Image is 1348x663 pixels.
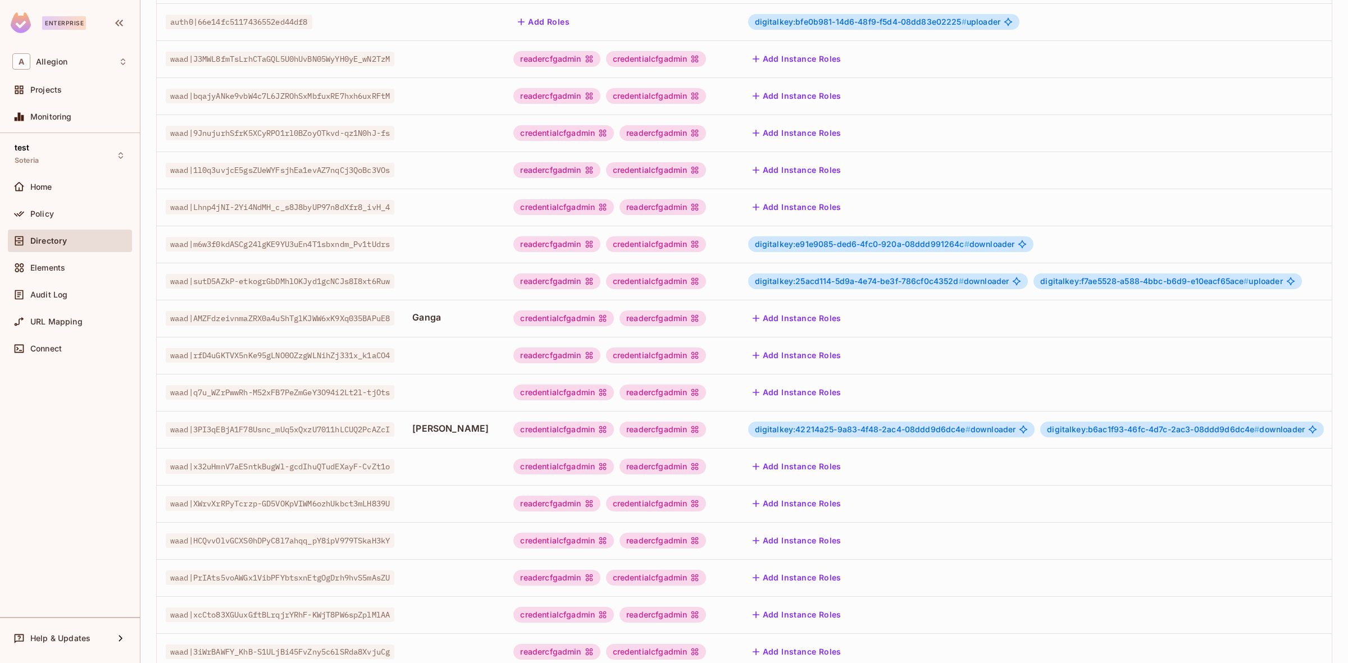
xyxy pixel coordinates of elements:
div: readercfgadmin [620,385,706,400]
div: readercfgadmin [620,199,706,215]
div: credentialcfgadmin [513,459,614,474]
span: waad|PrIAts5voAWGx1VibPFYbtsxnEtgOgDrh9hvS5mAsZU [166,570,394,585]
div: readercfgadmin [513,496,600,511]
span: uploader [1040,277,1282,286]
span: waad|xcCto83XGUuxGftBLrqjrYRhF-KWjT8PW6spZplMlAA [166,607,394,622]
span: test [15,143,30,152]
div: credentialcfgadmin [513,125,614,141]
span: downloader [1047,425,1305,434]
button: Add Instance Roles [748,309,846,327]
span: [PERSON_NAME] [412,422,495,435]
div: readercfgadmin [513,347,600,363]
div: readercfgadmin [513,570,600,586]
span: # [1254,424,1259,434]
div: credentialcfgadmin [606,88,707,104]
span: digitalkey:bfe0b981-14d6-48f9-f5d4-08dd83e02225 [755,17,967,26]
span: Audit Log [30,290,67,299]
span: waad|Lhnp4jNI-2Yi4NdMH_c_s8J8byUP97n8dXfr8_ivH_4 [166,200,394,214]
span: waad|1l0q3uvjcE5gsZUeWYFsjhEa1evAZ7nqCj3QoBc3VOs [166,163,394,177]
div: credentialcfgadmin [513,385,614,400]
div: credentialcfgadmin [513,607,614,623]
button: Add Instance Roles [748,87,846,105]
div: credentialcfgadmin [513,533,614,548]
span: digitalkey:e91e9085-ded6-4fc0-920a-08ddd991264c [755,239,969,249]
span: digitalkey:25acd114-5d9a-4e74-be3f-786cf0c4352d [755,276,964,286]
div: credentialcfgadmin [606,273,707,289]
span: Home [30,182,52,191]
span: Ganga [412,311,495,323]
div: credentialcfgadmin [606,51,707,67]
span: A [12,53,30,70]
div: credentialcfgadmin [513,199,614,215]
span: auth0|66e14fc5117436552ed44df8 [166,15,312,29]
span: Projects [30,85,62,94]
div: readercfgadmin [620,422,706,437]
div: readercfgadmin [513,644,600,660]
button: Add Instance Roles [748,346,846,364]
span: waad|J3MWL8fmTsLrhCTaGQL5U0hUvBN05WyYH0yE_wN2TzM [166,52,394,66]
span: # [966,424,971,434]
span: waad|bqajyANke9vbW4c7L6JZROhSxMbfuxRE7hxh6uxRFtM [166,89,394,103]
div: readercfgadmin [620,607,706,623]
div: readercfgadmin [513,162,600,178]
span: # [962,17,967,26]
span: waad|HCQvvOlvGCXS0hDPyC8l7ahqq_pY8ipV979TSkaH3kY [166,533,394,548]
div: credentialcfgadmin [606,236,707,252]
span: Monitoring [30,112,72,121]
span: waad|3PI3qEBjA1F78Usnc_mUq5xQxzU7011hLCUQ2PcAZcI [166,422,394,437]
span: waad|x32uHmnV7aESntkBugWl-gcdIhuQTudEXayF-CvZt1o [166,459,394,474]
span: digitalkey:f7ae5528-a588-4bbc-b6d9-e10eacf65ace [1040,276,1249,286]
button: Add Instance Roles [748,643,846,661]
span: downloader [755,425,1016,434]
button: Add Instance Roles [748,198,846,216]
div: credentialcfgadmin [606,644,707,660]
button: Add Instance Roles [748,532,846,550]
span: downloader [755,240,1015,249]
span: Policy [30,209,54,218]
button: Add Instance Roles [748,495,846,513]
div: credentialcfgadmin [513,422,614,437]
span: waad|m6w3f0kdASCg24lgKE9YU3uEn4T1sbxndm_Pv1tUdrs [166,237,394,252]
span: waad|sutD5AZkP-etkogrGbDMhlOKJyd1gcNCJs8I8xt6Ruw [166,274,394,289]
span: downloader [755,277,1009,286]
div: credentialcfgadmin [606,162,707,178]
span: Directory [30,236,67,245]
button: Add Instance Roles [748,569,846,587]
button: Add Instance Roles [748,124,846,142]
span: # [959,276,964,286]
div: credentialcfgadmin [606,496,707,511]
span: digitalkey:b6ac1f93-46fc-4d7c-2ac3-08ddd9d6dc4e [1047,424,1259,434]
button: Add Instance Roles [748,383,846,401]
span: URL Mapping [30,317,83,326]
button: Add Instance Roles [748,50,846,68]
span: Workspace: Allegion [36,57,67,66]
button: Add Instance Roles [748,458,846,475]
div: credentialcfgadmin [606,347,707,363]
span: waad|XWrvXrRPyTcrzp-GD5VOKpVIWM6ozhUkbct3mLH839U [166,496,394,511]
span: waad|9JnujurhSfrK5XCyRPO1rl0BZoyOTkvd-qz1N0hJ-fs [166,126,394,140]
img: SReyMgAAAABJRU5ErkJggg== [11,12,31,33]
div: readercfgadmin [620,125,706,141]
span: Elements [30,263,65,272]
span: Help & Updates [30,634,90,643]
button: Add Instance Roles [748,161,846,179]
span: waad|rfD4uGKTVX5nKe95gLNO0OZzgWLNihZj331x_k1aCO4 [166,348,394,363]
div: credentialcfgadmin [606,570,707,586]
span: waad|q7u_WZrPwwRh-M52xFB7PeZmGeY3O94i2Lt2l-tjOts [166,385,394,400]
span: Connect [30,344,62,353]
div: readercfgadmin [513,88,600,104]
div: Enterprise [42,16,86,30]
button: Add Instance Roles [748,606,846,624]
div: readercfgadmin [620,310,706,326]
span: # [1244,276,1249,286]
span: waad|AMZFdzeivnmaZRX0a4uShTglKJWW6xK9Xq035BAPuE8 [166,311,394,326]
span: waad|3iWrBAWFY_KhB-S1ULjBi45FvZny5c6lSRda8XvjuCg [166,644,394,659]
div: readercfgadmin [620,459,706,474]
button: Add Roles [513,13,574,31]
span: Soteria [15,156,39,165]
span: digitalkey:42214a25-9a83-4f48-2ac4-08ddd9d6dc4e [755,424,971,434]
div: credentialcfgadmin [513,310,614,326]
div: readercfgadmin [513,51,600,67]
div: readercfgadmin [513,236,600,252]
span: uploader [755,17,1000,26]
